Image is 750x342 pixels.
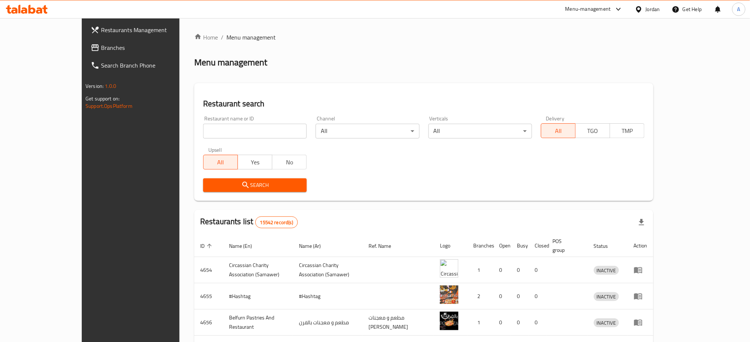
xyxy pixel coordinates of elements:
td: 0 [511,309,529,336]
td: #Hashtag [223,283,293,309]
nav: breadcrumb [194,33,653,42]
button: Search [203,178,307,192]
th: Closed [529,235,546,257]
h2: Menu management [194,57,267,68]
td: 0 [511,257,529,283]
span: INACTIVE [594,319,619,327]
div: Jordan [646,5,660,13]
span: INACTIVE [594,266,619,275]
td: 0 [493,309,511,336]
button: TMP [610,123,645,138]
h2: Restaurants list [200,216,298,228]
a: Branches [85,39,207,57]
span: Restaurants Management [101,25,201,34]
td: #Hashtag [293,283,363,309]
span: 1.0.0 [105,81,116,91]
th: Open [493,235,511,257]
th: Logo [434,235,467,257]
a: Restaurants Management [85,21,207,39]
img: Belfurn Pastries And Restaurant [440,312,458,330]
td: Belfurn Pastries And Restaurant [223,309,293,336]
span: Yes [241,157,269,168]
button: TGO [575,123,610,138]
td: ​Circassian ​Charity ​Association​ (Samawer) [293,257,363,283]
span: Status [594,242,618,250]
td: 1 [467,309,493,336]
span: Menu management [226,33,276,42]
button: All [541,123,576,138]
span: All [544,126,573,136]
td: مطعم و معجنات بالفرن [293,309,363,336]
th: Action [628,235,653,257]
span: INACTIVE [594,293,619,301]
button: Yes [238,155,272,170]
div: Menu [634,318,648,327]
span: ID [200,242,214,250]
td: 0 [529,309,546,336]
span: TGO [579,126,607,136]
span: Search Branch Phone [101,61,201,70]
span: No [275,157,304,168]
li: / [221,33,223,42]
td: 0 [529,257,546,283]
span: Get support on: [85,94,120,103]
span: 15542 record(s) [256,219,297,226]
div: INACTIVE [594,266,619,275]
span: Search [209,181,301,190]
td: ​Circassian ​Charity ​Association​ (Samawer) [223,257,293,283]
td: 4656 [194,309,223,336]
div: All [316,124,419,138]
span: Ref. Name [369,242,401,250]
div: Export file [633,213,650,231]
button: All [203,155,238,170]
td: 2 [467,283,493,309]
img: ​Circassian ​Charity ​Association​ (Samawer) [440,259,458,278]
span: Version: [85,81,104,91]
td: 1 [467,257,493,283]
label: Delivery [546,116,565,121]
td: 0 [529,283,546,309]
span: All [206,157,235,168]
div: Menu-management [565,5,611,14]
div: Total records count [255,216,298,228]
td: 4655 [194,283,223,309]
td: 4654 [194,257,223,283]
span: Branches [101,43,201,52]
button: No [272,155,307,170]
th: Branches [467,235,493,257]
th: Busy [511,235,529,257]
input: Search for restaurant name or ID.. [203,124,307,138]
label: Upsell [208,147,222,153]
span: A [737,5,740,13]
span: POS group [552,237,579,254]
div: Menu [634,292,648,301]
span: Name (Ar) [299,242,330,250]
td: 0 [493,283,511,309]
img: #Hashtag [440,285,458,304]
h2: Restaurant search [203,98,645,109]
span: Name (En) [229,242,262,250]
div: All [428,124,532,138]
a: Search Branch Phone [85,57,207,74]
a: Support.OpsPlatform [85,101,132,111]
div: Menu [634,266,648,274]
td: مطعم و معجنات [PERSON_NAME] [363,309,434,336]
span: TMP [613,126,642,136]
td: 0 [493,257,511,283]
td: 0 [511,283,529,309]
